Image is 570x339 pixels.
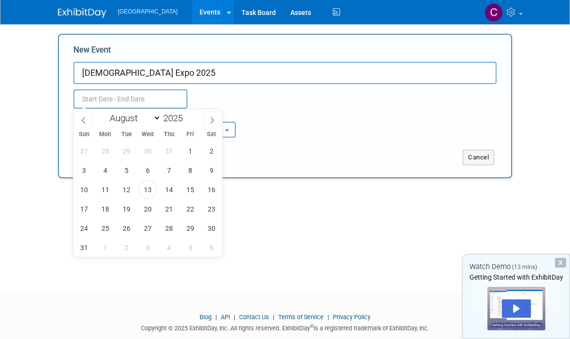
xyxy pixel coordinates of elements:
span: August 14, 2025 [159,180,178,199]
span: August 30, 2025 [202,219,221,238]
span: July 29, 2025 [117,141,136,160]
span: August 15, 2025 [181,180,199,199]
div: Play [502,299,531,318]
span: August 9, 2025 [202,161,221,180]
span: [GEOGRAPHIC_DATA] [118,8,178,15]
span: July 28, 2025 [96,141,114,160]
span: | [213,313,219,321]
div: Watch Demo [463,262,570,272]
span: August 13, 2025 [138,180,157,199]
span: August 20, 2025 [138,199,157,218]
span: August 22, 2025 [181,199,199,218]
span: September 2, 2025 [117,238,136,257]
span: August 2, 2025 [202,141,221,160]
div: Dismiss [555,258,566,268]
span: August 12, 2025 [117,180,136,199]
span: | [325,313,331,321]
span: August 23, 2025 [202,199,221,218]
span: September 5, 2025 [181,238,199,257]
span: August 28, 2025 [159,219,178,238]
span: August 21, 2025 [159,199,178,218]
span: | [231,313,238,321]
span: August 11, 2025 [96,180,114,199]
span: August 26, 2025 [117,219,136,238]
span: September 4, 2025 [159,238,178,257]
a: Terms of Service [278,313,324,321]
span: (13 mins) [512,264,537,270]
span: August 3, 2025 [74,161,93,180]
span: | [271,313,277,321]
span: September 6, 2025 [202,238,221,257]
input: Name of Trade Show / Conference [73,62,497,84]
span: August 27, 2025 [138,219,157,238]
span: Thu [158,131,180,138]
label: New Event [73,44,111,59]
span: August 8, 2025 [181,161,199,180]
span: Fri [180,131,201,138]
a: Blog [199,313,212,321]
span: July 30, 2025 [138,141,157,160]
span: Tue [116,131,137,138]
span: July 31, 2025 [159,141,178,160]
sup: ® [310,324,313,329]
span: August 16, 2025 [202,180,221,199]
span: August 10, 2025 [74,180,93,199]
a: API [221,313,230,321]
input: Year [161,113,190,124]
span: August 29, 2025 [181,219,199,238]
span: Mon [95,131,116,138]
span: Sun [73,131,95,138]
span: August 5, 2025 [117,161,136,180]
span: August 18, 2025 [96,199,114,218]
span: September 3, 2025 [138,238,157,257]
a: Privacy Policy [333,313,370,321]
span: August 1, 2025 [181,141,199,160]
input: Start Date - End Date [73,89,187,109]
span: September 1, 2025 [96,238,114,257]
div: Getting Started with ExhibitDay [463,272,570,282]
span: August 19, 2025 [117,199,136,218]
button: Cancel [463,150,494,165]
span: August 31, 2025 [74,238,93,257]
span: August 7, 2025 [159,161,178,180]
span: August 25, 2025 [96,219,114,238]
div: Participation: [170,109,252,121]
span: August 24, 2025 [74,219,93,238]
span: Wed [137,131,158,138]
span: August 4, 2025 [96,161,114,180]
select: Month [105,112,161,124]
span: July 27, 2025 [74,141,93,160]
img: ExhibitDay [58,8,106,18]
span: August 6, 2025 [138,161,157,180]
span: Sat [201,131,222,138]
a: Contact Us [239,313,269,321]
span: August 17, 2025 [74,199,93,218]
img: Charlene Bergen [484,3,503,22]
div: Attendance / Format: [73,109,156,121]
